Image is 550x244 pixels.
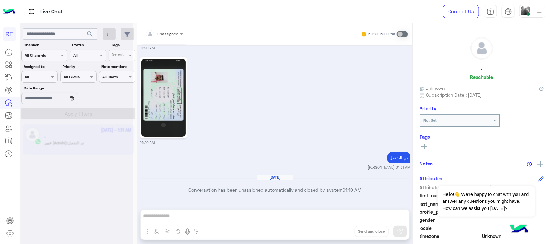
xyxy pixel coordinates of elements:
[420,134,544,140] h6: Tags
[443,5,479,18] a: Contact Us
[40,7,63,16] p: Live Chat
[537,161,543,167] img: add
[426,91,482,98] span: Subscription Date : [DATE]
[420,209,481,215] span: profile_pic
[420,85,445,91] span: Unknown
[420,192,481,199] span: first_name
[536,8,544,16] img: profile
[508,218,531,241] img: hulul-logo.png
[257,175,293,180] h6: [DATE]
[484,5,497,18] a: tab
[140,186,410,193] p: Conversation has been unassigned automatically and closed by system
[141,59,186,137] img: 1997091004122988.jpg
[368,32,395,37] small: Human Handover
[420,217,481,223] span: gender
[71,77,82,89] div: loading...
[3,27,16,41] div: RE
[481,64,482,72] h5: .
[387,152,410,163] p: 15/1/2025, 1:31 AM
[3,5,15,18] img: Logo
[423,118,437,123] b: Not Set
[438,186,535,217] span: Hello!👋 We're happy to chat with you and answer any questions you might have. How can we assist y...
[470,74,493,80] h6: Reachable
[420,233,481,239] span: timezone
[471,37,493,59] img: defaultAdmin.png
[158,32,179,36] span: Unassigned
[140,140,155,145] small: 01:20 AM
[27,7,35,15] img: tab
[343,187,362,192] span: 01:10 AM
[355,226,389,237] button: Send and close
[505,8,512,15] img: tab
[487,8,494,15] img: tab
[111,52,124,59] div: Select
[420,106,436,111] h6: Priority
[420,184,481,191] span: Attribute Name
[420,161,433,166] h6: Notes
[140,45,155,51] small: 01:20 AM
[420,175,442,181] h6: Attributes
[420,201,481,207] span: last_name
[527,162,532,167] img: notes
[420,225,481,231] span: locale
[482,225,544,231] span: null
[521,6,530,15] img: userImage
[482,217,544,223] span: null
[368,165,410,170] small: [PERSON_NAME] 01:31 AM
[482,233,544,239] span: Unknown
